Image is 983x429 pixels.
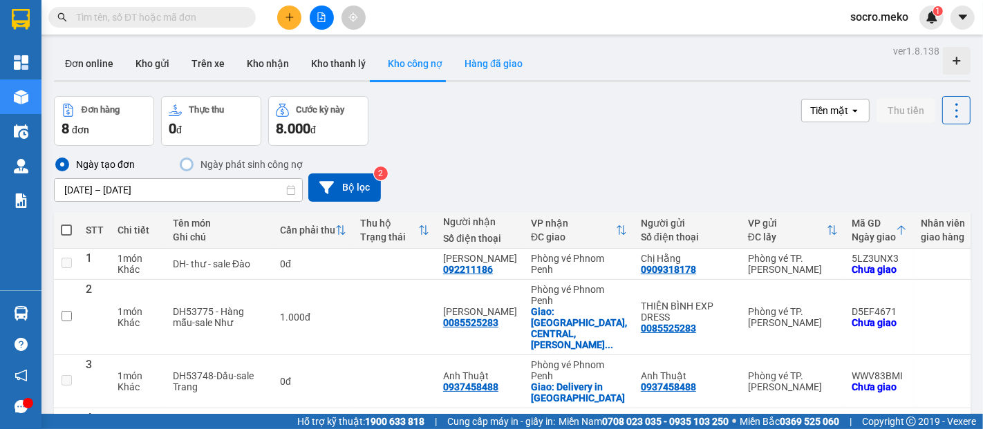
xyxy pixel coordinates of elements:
span: question-circle [15,338,28,351]
div: 3 [86,359,104,403]
span: 0 [169,120,176,137]
span: notification [15,369,28,382]
div: Số điện thoại [641,231,734,242]
button: Kho thanh lý [300,47,377,80]
div: 0085525283 [641,323,696,334]
div: Trạng thái [360,231,418,242]
input: Tìm tên, số ĐT hoặc mã đơn [76,10,239,25]
span: Cung cấp máy in - giấy in: [447,414,555,429]
img: solution-icon [14,193,28,208]
div: ILONA [443,306,517,317]
div: Tạo kho hàng mới [943,47,971,75]
span: ⚪️ [732,419,736,424]
span: 1 [935,6,940,16]
th: Toggle SortBy [524,212,634,249]
div: D5EF4671 [852,306,907,317]
div: Phòng vé TP. [PERSON_NAME] [748,253,838,275]
strong: 0369 525 060 [780,416,839,427]
button: Đơn online [54,47,124,80]
div: Phòng vé Phnom Penh [531,359,627,381]
div: 1 món [118,253,159,264]
span: file-add [317,12,326,22]
button: plus [277,6,301,30]
div: Đơn hàng [82,105,120,115]
div: Tiền mặt [810,104,848,117]
span: đ [285,376,291,387]
div: Phòng vé TP. [PERSON_NAME] [748,370,838,392]
div: Khác [118,317,159,328]
span: copyright [906,417,916,426]
strong: 0708 023 035 - 0935 103 250 [602,416,729,427]
div: Người nhận [443,216,517,227]
div: ĐC giao [531,231,616,242]
div: 1 [86,253,104,275]
button: Kho nhận [236,47,300,80]
span: 8 [62,120,69,137]
div: 0 [280,258,346,269]
th: Toggle SortBy [741,212,845,249]
button: Cước kỳ này8.000đ [268,96,368,146]
button: Thực thu0đ [161,96,261,146]
button: Bộ lọc [308,173,381,202]
div: Chị Hằng [641,253,734,264]
div: Chi tiết [118,225,159,236]
span: socro.meko [839,8,919,26]
div: Giao: Delivery in Phnompenh [531,381,627,403]
div: 1 món [118,370,159,381]
button: Hàng đã giao [453,47,534,80]
div: Phòng vé Phnom Penh [531,284,627,306]
div: THIÊN BÌNH EXP DRESS [641,301,734,323]
button: file-add [310,6,334,30]
span: | [435,414,437,429]
button: Thu tiền [877,98,935,123]
div: Ghi chú [173,231,266,242]
div: 0909318178 [641,264,696,275]
span: caret-down [957,11,969,23]
div: Cần phải thu [280,225,335,236]
button: aim [341,6,366,30]
span: search [57,12,67,22]
span: đ [285,258,291,269]
div: Phòng vé Phnom Penh [531,253,627,275]
div: Phòng vé TP. [PERSON_NAME] [748,306,838,328]
div: Nhân viên [921,218,971,229]
img: dashboard-icon [14,55,28,70]
div: Khác [118,264,159,275]
div: Chưa giao [852,381,907,392]
button: Kho gửi [124,47,180,80]
sup: 1 [933,6,943,16]
div: Người gửi [641,218,734,229]
span: plus [285,12,294,22]
img: icon-new-feature [926,11,938,23]
div: STT [86,225,104,236]
button: Trên xe [180,47,236,80]
div: Anh Thuật [641,370,734,381]
div: 1 món [118,306,159,317]
th: Toggle SortBy [845,212,914,249]
span: message [15,400,28,413]
div: Anh Thuật [443,370,517,381]
strong: 1900 633 818 [365,416,424,427]
span: Miền Bắc [740,414,839,429]
button: caret-down [951,6,975,30]
div: Ngày giao [852,231,896,242]
input: Select a date range. [55,179,302,201]
div: Tên món [173,218,266,229]
span: | [850,414,852,429]
div: VP nhận [531,218,616,229]
img: warehouse-icon [14,90,28,104]
span: 8.000 [276,120,310,137]
div: Chris Lim [443,253,517,264]
div: 2 [86,284,104,350]
div: 0937458488 [641,381,696,392]
img: warehouse-icon [14,124,28,139]
span: ... [605,339,613,350]
div: 5LZ3UNX3 [852,253,907,264]
div: DH53748-Dầu-sale Trang [173,370,266,392]
div: WWV83BMI [852,370,907,381]
div: Khác [118,381,159,392]
div: ver 1.8.138 [893,44,939,59]
div: VP gửi [748,218,827,229]
span: aim [348,12,358,22]
th: Toggle SortBy [273,212,353,249]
